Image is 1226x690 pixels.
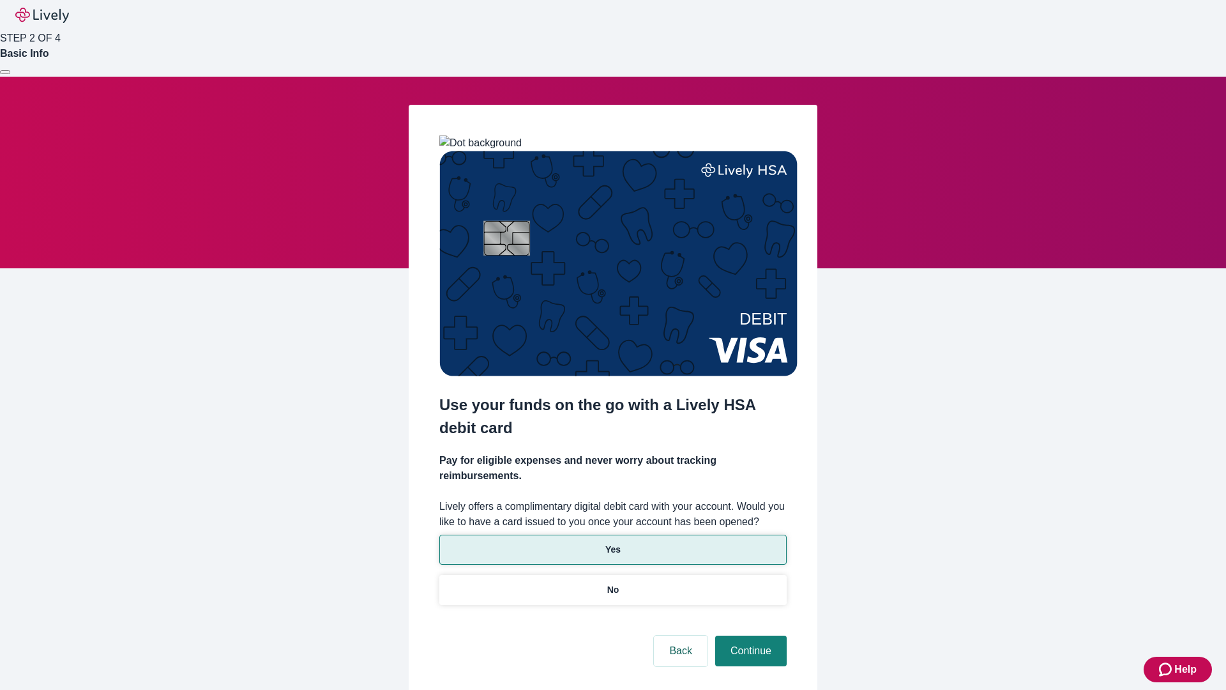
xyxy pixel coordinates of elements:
[607,583,619,597] p: No
[439,499,787,530] label: Lively offers a complimentary digital debit card with your account. Would you like to have a card...
[605,543,621,556] p: Yes
[1159,662,1174,677] svg: Zendesk support icon
[654,636,708,666] button: Back
[1144,657,1212,682] button: Zendesk support iconHelp
[715,636,787,666] button: Continue
[439,575,787,605] button: No
[439,535,787,565] button: Yes
[439,135,522,151] img: Dot background
[15,8,69,23] img: Lively
[1174,662,1197,677] span: Help
[439,394,787,440] h2: Use your funds on the go with a Lively HSA debit card
[439,453,787,484] h4: Pay for eligible expenses and never worry about tracking reimbursements.
[439,151,798,376] img: Debit card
